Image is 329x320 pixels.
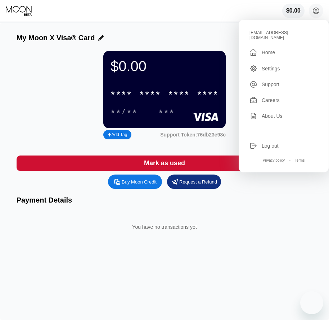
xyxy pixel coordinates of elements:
[249,80,318,88] div: Support
[144,159,185,167] div: Mark as used
[249,48,318,57] div: Home
[262,66,280,71] div: Settings
[17,34,95,42] div: My Moon X Visa® Card
[249,112,318,120] div: About Us
[22,217,307,237] div: You have no transactions yet
[249,30,318,40] div: [EMAIL_ADDRESS][DOMAIN_NAME]
[295,158,305,162] div: Terms
[160,132,226,138] div: Support Token:76db23e98c
[111,58,218,74] div: $0.00
[262,113,283,119] div: About Us
[249,65,318,73] div: Settings
[108,175,162,189] div: Buy Moon Credit
[263,158,285,162] div: Privacy policy
[249,142,318,150] div: Log out
[103,130,131,139] div: Add Tag
[262,82,279,87] div: Support
[160,132,226,138] div: Support Token: 76db23e98c
[262,50,275,55] div: Home
[179,179,217,185] div: Request a Refund
[17,156,313,171] div: Mark as used
[122,179,157,185] div: Buy Moon Credit
[282,4,305,18] div: $0.00
[262,143,279,149] div: Log out
[300,291,323,314] iframe: Button to launch messaging window
[262,97,280,103] div: Careers
[249,96,318,104] div: Careers
[17,196,313,204] div: Payment Details
[167,175,221,189] div: Request a Refund
[249,48,257,57] div: 
[286,8,301,14] div: $0.00
[108,132,127,137] div: Add Tag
